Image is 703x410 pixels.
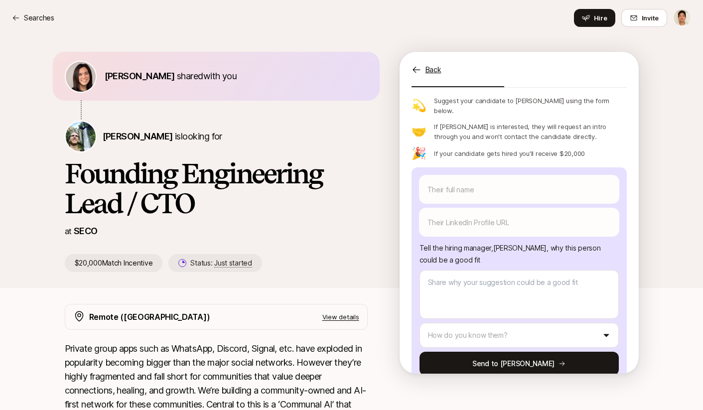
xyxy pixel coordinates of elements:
span: Hire [594,13,607,23]
button: Send to [PERSON_NAME] [420,352,619,376]
button: Invite [621,9,667,27]
p: is looking for [103,130,222,143]
p: 🎉 [412,147,426,159]
span: [PERSON_NAME] [103,131,173,141]
span: with you [203,71,237,81]
span: Invite [642,13,659,23]
button: Jeremy Chen [673,9,691,27]
p: shared [105,69,241,83]
h1: Founding Engineering Lead / CTO [65,158,368,218]
p: Searches [24,12,54,24]
p: Remote ([GEOGRAPHIC_DATA]) [89,310,210,323]
p: 🤝 [412,126,426,137]
img: 71d7b91d_d7cb_43b4_a7ea_a9b2f2cc6e03.jpg [66,62,96,92]
p: Status: [190,257,252,269]
p: Back [425,64,441,76]
span: [PERSON_NAME] [105,71,175,81]
img: Jeremy Chen [674,9,691,26]
p: Suggest your candidate to [PERSON_NAME] using the form below. [434,96,626,116]
img: Carter Cleveland [66,122,96,151]
p: SECO [74,224,98,238]
p: If [PERSON_NAME] is interested, they will request an intro through you and won't contact the cand... [434,122,626,141]
button: Hire [574,9,615,27]
p: View details [322,312,359,322]
p: 💫 [412,100,426,112]
span: Just started [214,259,252,268]
p: If your candidate gets hired you'll receive $20,000 [434,148,585,158]
p: $20,000 Match Incentive [65,254,163,272]
p: at [65,225,72,238]
p: Tell the hiring manager, [PERSON_NAME] , why this person could be a good fit [420,242,619,266]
